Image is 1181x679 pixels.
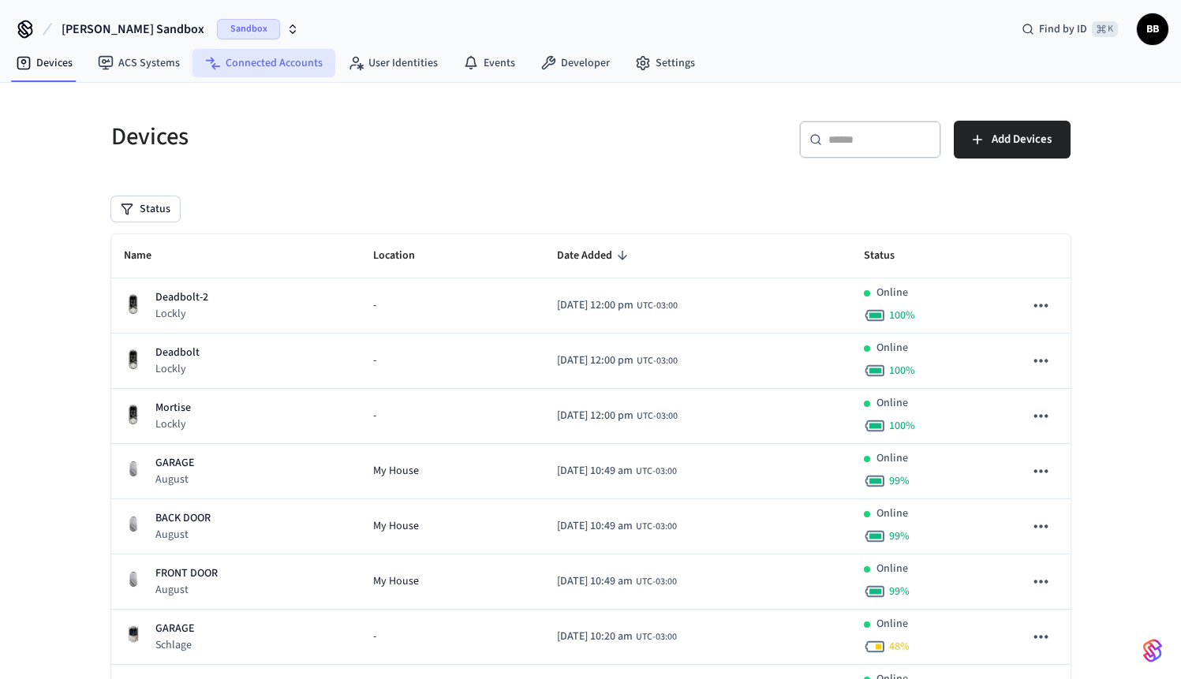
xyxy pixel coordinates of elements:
span: UTC-03:00 [636,575,677,589]
p: GARAGE [155,455,194,472]
span: [DATE] 12:00 pm [557,353,633,369]
button: Add Devices [954,121,1071,159]
img: Lockly Vision Lock, Front [124,404,143,427]
div: America/Sao_Paulo [557,518,677,535]
span: [DATE] 10:49 am [557,573,633,590]
p: Online [876,340,908,356]
span: UTC-03:00 [636,464,677,479]
div: America/Sao_Paulo [557,353,678,369]
button: Status [111,196,180,222]
a: Connected Accounts [192,49,335,77]
span: 99 % [889,473,910,489]
img: Lockly Vision Lock, Front [124,349,143,371]
span: [DATE] 12:00 pm [557,297,633,314]
p: Lockly [155,361,200,377]
span: UTC-03:00 [637,409,678,423]
p: Online [876,450,908,467]
span: Status [864,244,915,268]
span: [DATE] 10:49 am [557,463,633,479]
p: Deadbolt [155,345,200,361]
span: Find by ID [1039,21,1087,37]
span: My House [373,463,419,479]
span: BB [1138,15,1167,43]
span: ⌘ K [1092,21,1118,37]
span: 100 % [889,363,915,379]
span: Add Devices [992,129,1052,150]
span: - [373,629,376,645]
span: Location [373,244,435,268]
span: 99 % [889,528,910,544]
a: Events [450,49,528,77]
span: [DATE] 12:00 pm [557,408,633,424]
p: Online [876,616,908,632]
span: My House [373,573,419,590]
div: America/Sao_Paulo [557,408,678,424]
h5: Devices [111,121,581,153]
p: August [155,582,218,598]
a: Devices [3,49,85,77]
img: August Wifi Smart Lock 3rd Gen, Silver, Front [124,569,143,588]
p: Lockly [155,306,208,322]
a: ACS Systems [85,49,192,77]
p: August [155,527,211,543]
span: 99 % [889,584,910,599]
span: UTC-03:00 [637,299,678,313]
img: Schlage Sense Smart Deadbolt with Camelot Trim, Front [124,625,143,644]
div: America/Sao_Paulo [557,297,678,314]
p: GARAGE [155,621,194,637]
span: [DATE] 10:49 am [557,518,633,535]
span: 100 % [889,418,915,434]
img: August Wifi Smart Lock 3rd Gen, Silver, Front [124,514,143,533]
p: FRONT DOOR [155,565,218,582]
img: Lockly Vision Lock, Front [124,293,143,316]
span: [DATE] 10:20 am [557,629,633,645]
a: Settings [622,49,708,77]
p: Online [876,285,908,301]
span: UTC-03:00 [636,630,677,644]
span: Sandbox [217,19,280,39]
p: Online [876,561,908,577]
p: Schlage [155,637,194,653]
span: Date Added [557,244,633,268]
p: Online [876,395,908,412]
span: My House [373,518,419,535]
span: Name [124,244,172,268]
span: 100 % [889,308,915,323]
p: Deadbolt-2 [155,289,208,306]
p: Mortise [155,400,191,416]
span: UTC-03:00 [637,354,678,368]
span: - [373,353,376,369]
p: August [155,472,194,487]
a: Developer [528,49,622,77]
span: - [373,408,376,424]
div: America/Sao_Paulo [557,573,677,590]
span: 48 % [889,639,910,655]
img: SeamLogoGradient.69752ec5.svg [1143,638,1162,663]
div: Find by ID⌘ K [1009,15,1131,43]
span: UTC-03:00 [636,520,677,534]
p: Online [876,506,908,522]
p: Lockly [155,416,191,432]
div: America/Sao_Paulo [557,463,677,479]
span: [PERSON_NAME] Sandbox [62,20,204,39]
span: - [373,297,376,314]
img: August Wifi Smart Lock 3rd Gen, Silver, Front [124,459,143,478]
a: User Identities [335,49,450,77]
div: America/Sao_Paulo [557,629,677,645]
button: BB [1137,13,1168,45]
p: BACK DOOR [155,510,211,527]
